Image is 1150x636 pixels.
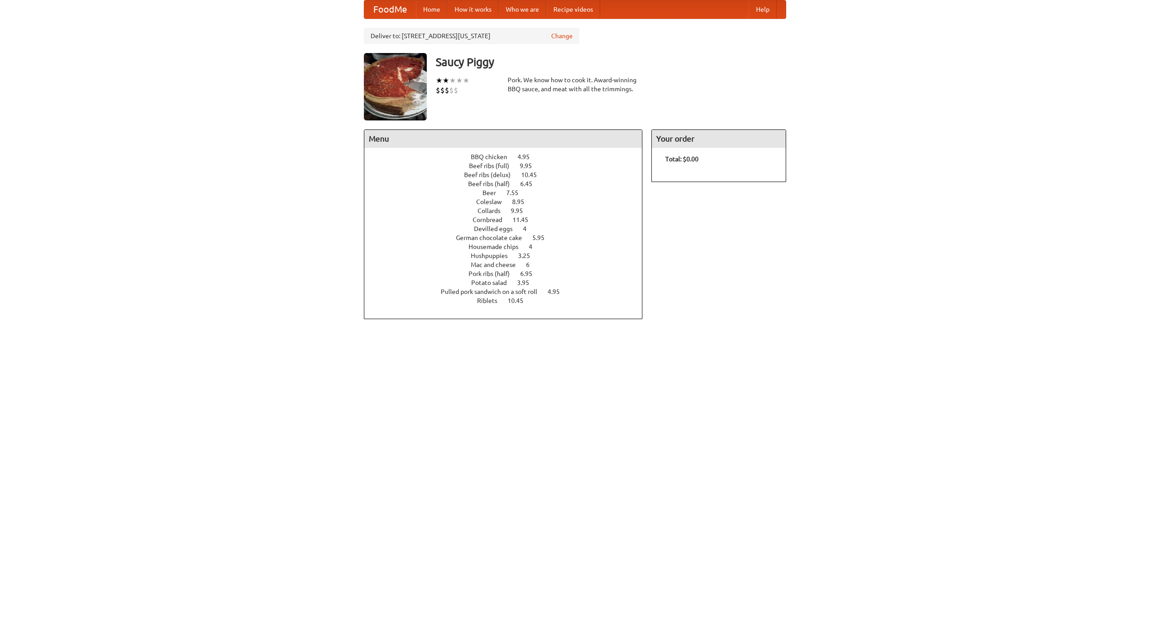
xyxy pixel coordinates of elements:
span: 6 [526,261,539,268]
span: 8.95 [512,198,533,205]
li: $ [436,85,440,95]
a: Help [749,0,777,18]
span: Riblets [477,297,506,304]
li: ★ [436,76,442,85]
a: Change [551,31,573,40]
span: Cornbread [473,216,511,223]
a: Recipe videos [546,0,600,18]
span: Beef ribs (half) [468,180,519,187]
div: Pork. We know how to cook it. Award-winning BBQ sauce, and meat with all the trimmings. [508,76,642,93]
span: 4.95 [517,153,539,160]
span: 4 [529,243,541,250]
a: Collards 9.95 [478,207,540,214]
li: $ [445,85,449,95]
li: ★ [442,76,449,85]
span: Collards [478,207,509,214]
a: Beef ribs (half) 6.45 [468,180,549,187]
a: BBQ chicken 4.95 [471,153,546,160]
li: ★ [456,76,463,85]
span: BBQ chicken [471,153,516,160]
a: Pulled pork sandwich on a soft roll 4.95 [441,288,576,295]
h4: Menu [364,130,642,148]
a: German chocolate cake 5.95 [456,234,561,241]
h4: Your order [652,130,786,148]
span: Potato salad [471,279,516,286]
a: Devilled eggs 4 [474,225,543,232]
a: Riblets 10.45 [477,297,540,304]
span: German chocolate cake [456,234,531,241]
li: ★ [463,76,469,85]
img: angular.jpg [364,53,427,120]
span: 9.95 [520,162,541,169]
a: Home [416,0,447,18]
a: Pork ribs (half) 6.95 [469,270,549,277]
a: Potato salad 3.95 [471,279,546,286]
span: 6.95 [520,270,541,277]
span: 11.45 [513,216,537,223]
span: Devilled eggs [474,225,522,232]
a: Beer 7.55 [482,189,535,196]
a: Coleslaw 8.95 [476,198,541,205]
li: $ [449,85,454,95]
div: Deliver to: [STREET_ADDRESS][US_STATE] [364,28,579,44]
a: Housemade chips 4 [469,243,549,250]
span: Hushpuppies [471,252,517,259]
a: Hushpuppies 3.25 [471,252,547,259]
b: Total: $0.00 [665,156,699,163]
span: Pork ribs (half) [469,270,519,277]
a: Beef ribs (delux) 10.45 [464,171,553,178]
span: 3.95 [517,279,538,286]
span: 5.95 [532,234,553,241]
span: 4 [523,225,535,232]
a: FoodMe [364,0,416,18]
span: Beef ribs (full) [469,162,518,169]
span: 10.45 [508,297,532,304]
a: Who we are [499,0,546,18]
li: $ [440,85,445,95]
li: ★ [449,76,456,85]
a: Mac and cheese 6 [471,261,546,268]
span: 9.95 [511,207,532,214]
span: 3.25 [518,252,539,259]
span: 7.55 [506,189,527,196]
span: Pulled pork sandwich on a soft roll [441,288,546,295]
h3: Saucy Piggy [436,53,786,71]
span: Mac and cheese [471,261,525,268]
span: 4.95 [548,288,569,295]
span: 6.45 [520,180,541,187]
span: Beef ribs (delux) [464,171,520,178]
span: 10.45 [521,171,546,178]
a: Cornbread 11.45 [473,216,545,223]
span: Housemade chips [469,243,527,250]
a: Beef ribs (full) 9.95 [469,162,548,169]
span: Coleslaw [476,198,511,205]
a: How it works [447,0,499,18]
span: Beer [482,189,505,196]
li: $ [454,85,458,95]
